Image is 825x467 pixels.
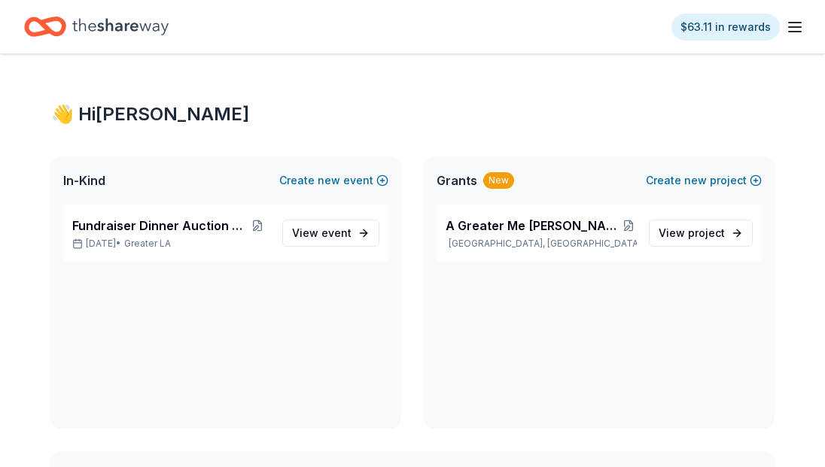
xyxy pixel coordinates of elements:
span: A Greater Me [PERSON_NAME] Youth Empowerment [446,217,620,235]
span: project [688,226,725,239]
button: Createnewevent [279,171,388,190]
a: Home [24,9,169,44]
div: 👋 Hi [PERSON_NAME] [51,102,774,126]
p: [DATE] • [72,238,270,250]
span: event [321,226,352,239]
a: $63.11 in rewards [671,14,780,41]
span: Greater LA [124,238,171,250]
span: In-Kind [63,171,105,190]
a: View event [282,220,379,247]
span: Grants [437,171,477,190]
span: new [684,171,707,190]
div: New [483,172,514,189]
span: Fundraiser Dinner Auction & Raffle [72,217,245,235]
span: View [659,224,725,242]
p: [GEOGRAPHIC_DATA], [GEOGRAPHIC_DATA] [446,238,637,250]
button: Createnewproject [646,171,762,190]
span: new [318,171,340,190]
a: View project [649,220,753,247]
span: View [292,224,352,242]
